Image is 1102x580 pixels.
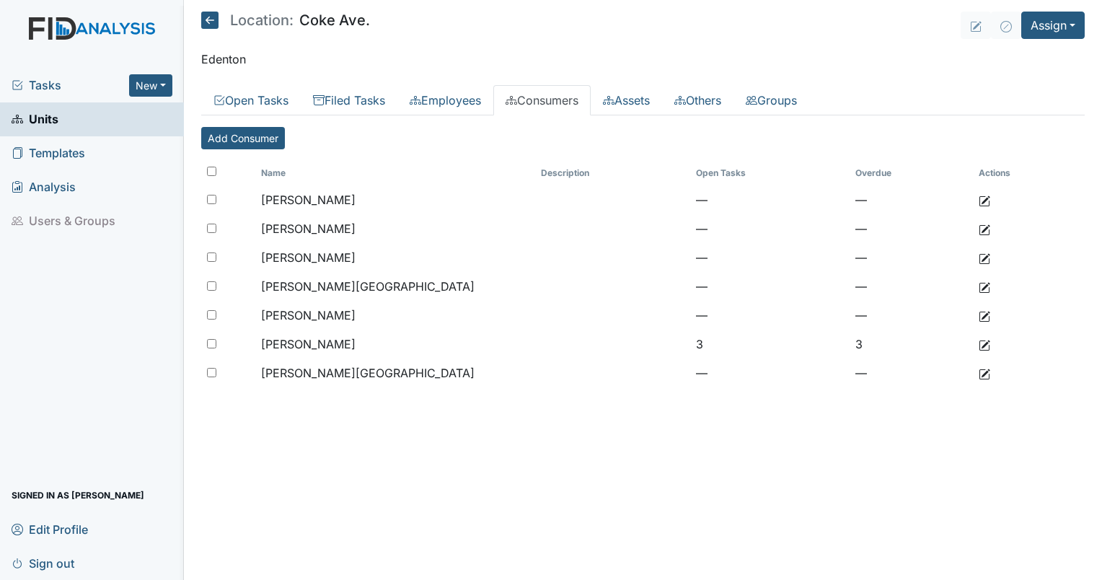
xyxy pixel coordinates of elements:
[261,366,475,380] span: [PERSON_NAME][GEOGRAPHIC_DATA]
[973,161,1085,185] th: Actions
[12,108,58,131] span: Units
[397,85,493,115] a: Employees
[261,250,356,265] span: [PERSON_NAME]
[201,12,370,29] h5: Coke Ave.
[850,243,973,272] td: —
[201,85,301,115] a: Open Tasks
[850,161,973,185] th: Toggle SortBy
[850,359,973,387] td: —
[12,518,88,540] span: Edit Profile
[690,214,849,243] td: —
[690,359,849,387] td: —
[201,127,1085,399] div: Consumers
[12,552,74,574] span: Sign out
[733,85,809,115] a: Groups
[12,176,76,198] span: Analysis
[230,13,294,27] span: Location:
[690,301,849,330] td: —
[690,161,849,185] th: Toggle SortBy
[690,272,849,301] td: —
[12,484,144,506] span: Signed in as [PERSON_NAME]
[261,308,356,322] span: [PERSON_NAME]
[207,167,216,176] input: Toggle All Rows Selected
[12,76,129,94] a: Tasks
[690,185,849,214] td: —
[690,243,849,272] td: —
[261,279,475,294] span: [PERSON_NAME][GEOGRAPHIC_DATA]
[261,193,356,207] span: [PERSON_NAME]
[12,142,85,164] span: Templates
[255,161,536,185] th: Toggle SortBy
[535,161,690,185] th: Toggle SortBy
[129,74,172,97] button: New
[850,272,973,301] td: —
[301,85,397,115] a: Filed Tasks
[662,85,733,115] a: Others
[201,50,1085,68] p: Edenton
[850,214,973,243] td: —
[690,330,849,359] td: 3
[850,301,973,330] td: —
[591,85,662,115] a: Assets
[850,185,973,214] td: —
[493,85,591,115] a: Consumers
[201,127,285,149] a: Add Consumer
[850,330,973,359] td: 3
[261,221,356,236] span: [PERSON_NAME]
[1021,12,1085,39] button: Assign
[261,337,356,351] span: [PERSON_NAME]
